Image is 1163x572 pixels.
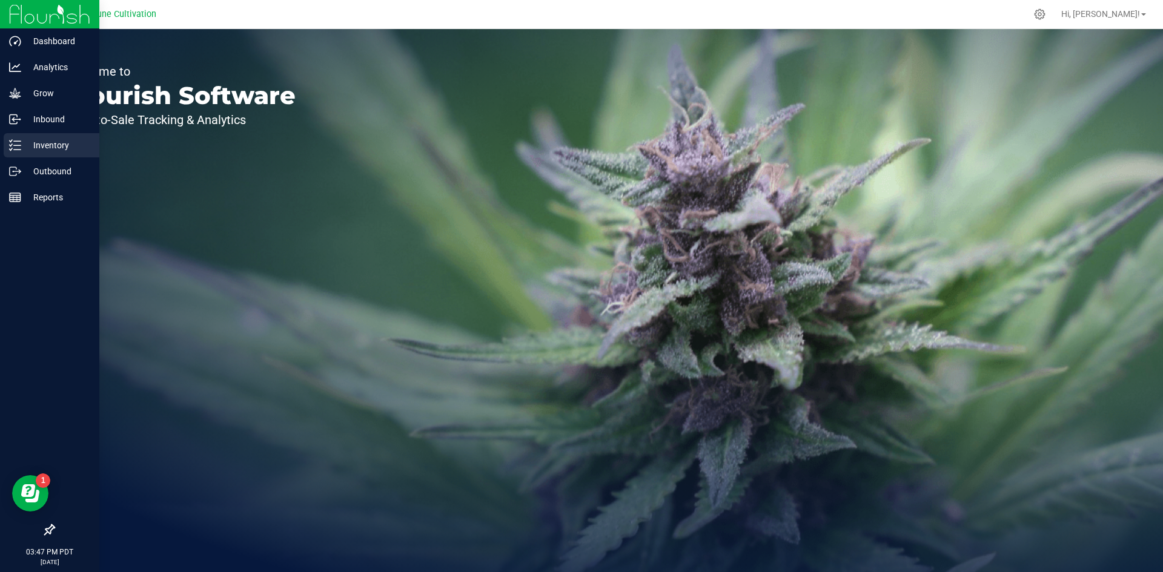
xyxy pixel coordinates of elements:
[21,60,94,74] p: Analytics
[65,84,296,108] p: Flourish Software
[21,190,94,205] p: Reports
[5,557,94,567] p: [DATE]
[65,114,296,126] p: Seed-to-Sale Tracking & Analytics
[9,35,21,47] inline-svg: Dashboard
[91,9,156,19] span: Dune Cultivation
[9,61,21,73] inline-svg: Analytics
[21,164,94,179] p: Outbound
[21,34,94,48] p: Dashboard
[9,139,21,151] inline-svg: Inventory
[9,87,21,99] inline-svg: Grow
[1032,8,1047,20] div: Manage settings
[36,473,50,488] iframe: Resource center unread badge
[21,112,94,127] p: Inbound
[9,191,21,203] inline-svg: Reports
[65,65,296,77] p: Welcome to
[5,547,94,557] p: 03:47 PM PDT
[21,86,94,100] p: Grow
[12,475,48,511] iframe: Resource center
[1061,9,1140,19] span: Hi, [PERSON_NAME]!
[9,165,21,177] inline-svg: Outbound
[21,138,94,153] p: Inventory
[9,113,21,125] inline-svg: Inbound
